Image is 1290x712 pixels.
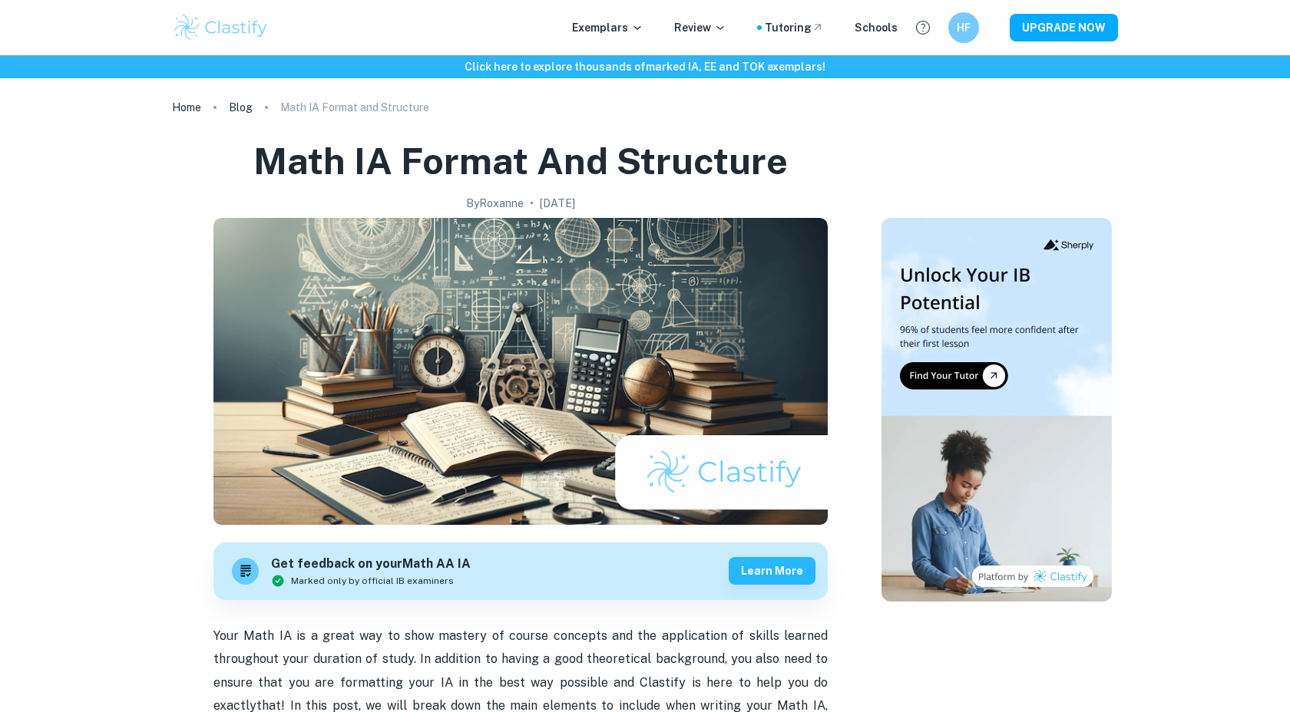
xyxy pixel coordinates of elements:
[253,137,788,186] h1: Math IA Format and Structure
[910,15,936,41] button: Help and Feedback
[3,58,1287,75] h6: Click here to explore thousands of marked IA, EE and TOK exemplars !
[172,12,270,43] img: Clastify logo
[674,19,726,36] p: Review
[530,195,534,212] p: •
[948,12,979,43] button: HF
[540,195,575,212] h2: [DATE]
[729,557,815,585] button: Learn more
[1010,14,1118,41] button: UPGRADE NOW
[955,19,973,36] h6: HF
[271,555,471,574] h6: Get feedback on your Math AA IA
[213,542,828,600] a: Get feedback on yourMath AA IAMarked only by official IB examinersLearn more
[213,218,828,525] img: Math IA Format and Structure cover image
[229,97,253,118] a: Blog
[291,574,454,588] span: Marked only by official IB examiners
[855,19,898,36] a: Schools
[172,97,201,118] a: Home
[466,195,524,212] h2: By Roxanne
[765,19,824,36] a: Tutoring
[572,19,643,36] p: Exemplars
[881,218,1112,602] img: Thumbnail
[280,99,429,116] p: Math IA Format and Structure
